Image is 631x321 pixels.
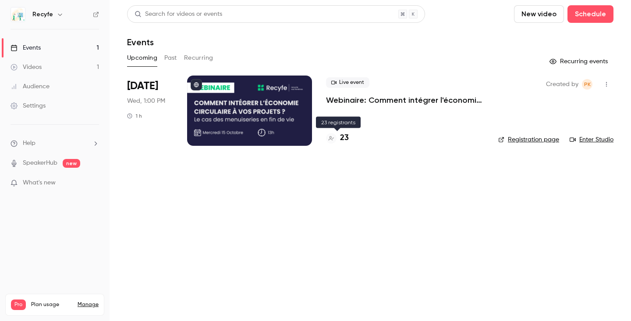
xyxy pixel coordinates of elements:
span: What's new [23,178,56,188]
h6: Recyfe [32,10,53,19]
button: New video [514,5,564,23]
div: Videos [11,63,42,72]
span: Pro [11,299,26,310]
a: 23 [326,132,349,144]
button: Recurring [184,51,213,65]
button: Past [164,51,177,65]
button: Recurring events [546,54,613,69]
span: Help [23,139,35,148]
span: PK [584,79,591,90]
button: Upcoming [127,51,157,65]
span: Plan usage [31,301,72,308]
a: Manage [78,301,99,308]
div: Audience [11,82,50,91]
span: Created by [546,79,578,90]
img: Recyfe [11,7,25,22]
div: 1 h [127,112,142,119]
span: Live event [326,77,369,88]
a: Webinaire: Comment intégrer l'économie circulaire dans vos projets ? [326,95,484,105]
span: Wed, 1:00 PM [127,97,165,105]
div: Events [11,43,41,52]
a: Enter Studio [570,135,613,144]
h4: 23 [340,132,349,144]
span: [DATE] [127,79,158,93]
div: Search for videos or events [135,10,222,19]
a: Registration page [498,135,559,144]
h1: Events [127,37,154,47]
span: new [63,159,80,168]
a: SpeakerHub [23,159,57,168]
span: Pauline KATCHAVENDA [582,79,592,90]
div: Oct 15 Wed, 1:00 PM (Europe/Paris) [127,76,173,146]
div: Settings [11,101,46,110]
li: help-dropdown-opener [11,139,99,148]
button: Schedule [567,5,613,23]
